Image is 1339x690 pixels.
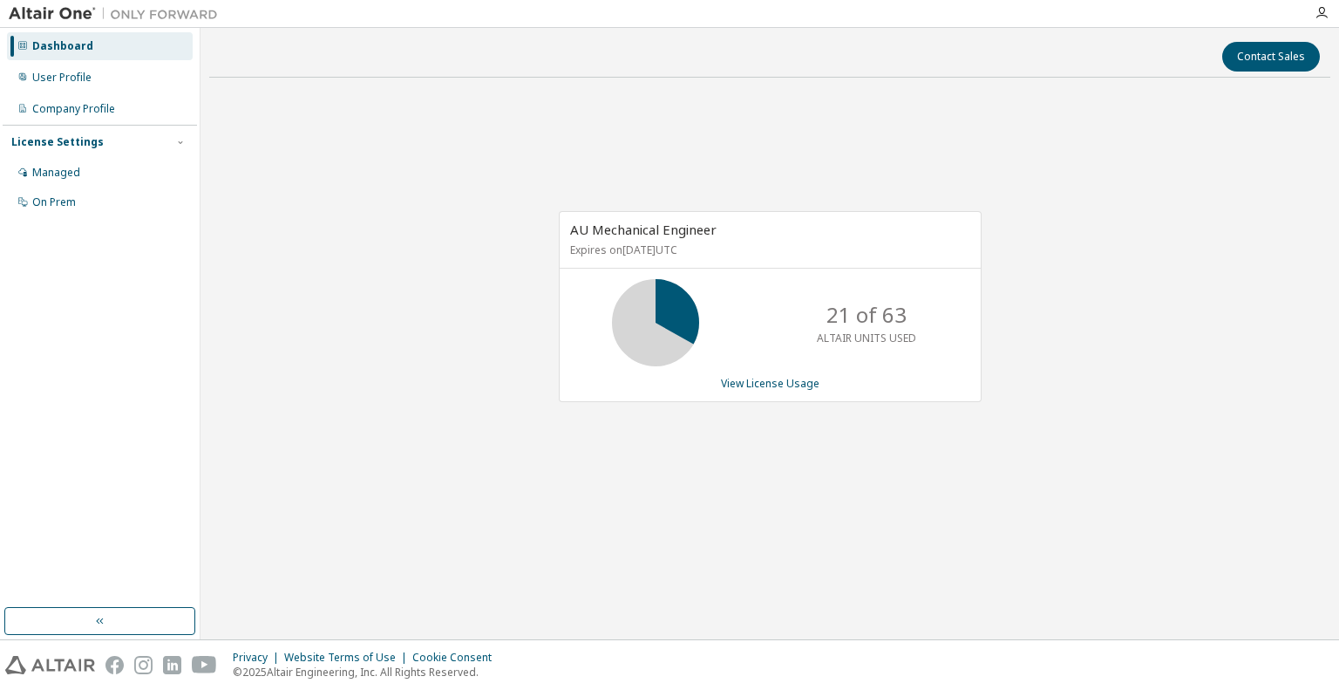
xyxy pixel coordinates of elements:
[721,376,819,391] a: View License Usage
[32,195,76,209] div: On Prem
[5,656,95,674] img: altair_logo.svg
[11,135,104,149] div: License Settings
[570,221,717,238] span: AU Mechanical Engineer
[826,300,907,330] p: 21 of 63
[32,39,93,53] div: Dashboard
[233,665,502,680] p: © 2025 Altair Engineering, Inc. All Rights Reserved.
[412,651,502,665] div: Cookie Consent
[1222,42,1320,72] button: Contact Sales
[32,166,80,180] div: Managed
[817,331,916,345] p: ALTAIR UNITS USED
[233,651,284,665] div: Privacy
[32,102,115,116] div: Company Profile
[192,656,217,674] img: youtube.svg
[570,243,966,257] p: Expires on [DATE] UTC
[105,656,124,674] img: facebook.svg
[32,71,92,85] div: User Profile
[284,651,412,665] div: Website Terms of Use
[163,656,181,674] img: linkedin.svg
[134,656,153,674] img: instagram.svg
[9,5,227,23] img: Altair One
